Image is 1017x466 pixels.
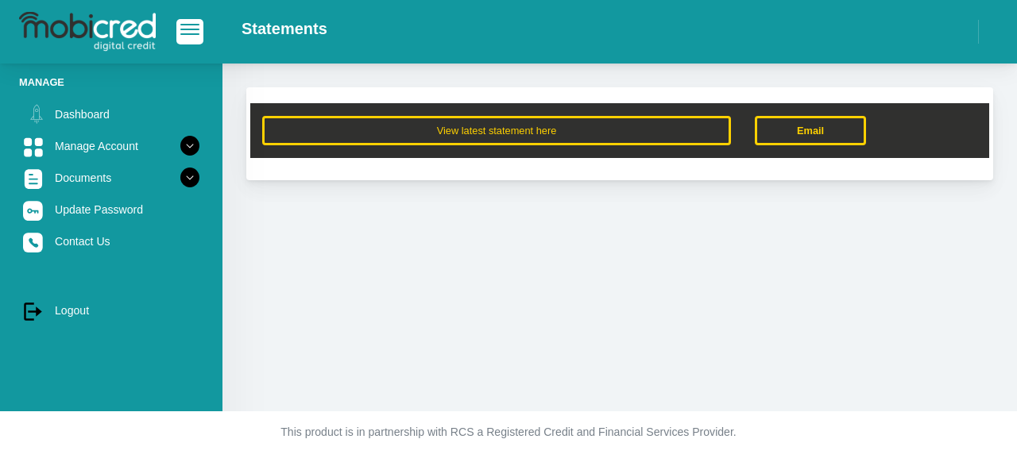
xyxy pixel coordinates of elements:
[262,116,731,145] button: View latest statement here
[19,12,156,52] img: logo-mobicred.svg
[19,226,203,256] a: Contact Us
[19,295,203,325] a: Logout
[19,131,203,161] a: Manage Account
[242,19,327,38] h2: Statements
[755,116,866,145] a: Email
[19,163,203,193] a: Documents
[19,99,203,129] a: Dashboard
[19,75,203,90] li: Manage
[68,424,949,441] p: This product is in partnership with RCS a Registered Credit and Financial Services Provider.
[19,194,203,225] a: Update Password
